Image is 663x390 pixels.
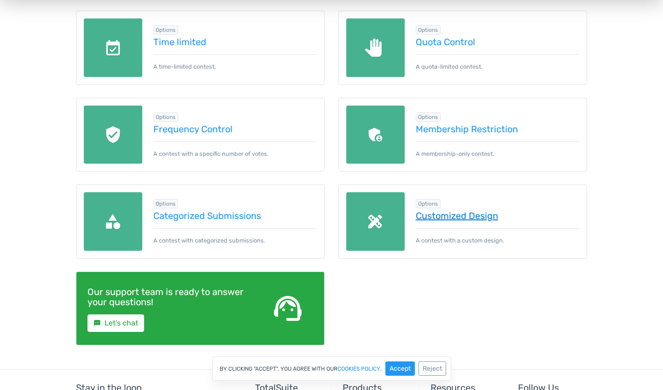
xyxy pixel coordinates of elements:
[93,319,101,327] small: sms
[87,287,248,307] h4: Our support team is ready to answer your questions!
[153,112,179,122] span: Browse all in Options
[84,106,142,164] img: recaptcha.png.webp
[153,199,179,208] span: Browse all in Options
[212,356,451,381] div: By clicking "Accept", you agree with our .
[153,228,317,245] p: A contest with categorized submissions.
[346,192,405,251] img: custom-design.png.webp
[416,211,580,221] a: Customized Design
[416,199,441,208] span: Browse all in Options
[346,18,405,77] img: quota-limited.png.webp
[84,192,142,251] img: categories.png.webp
[153,142,317,158] p: A contest with a specific number of votes.
[416,124,580,134] a: Membership Restriction
[271,292,304,325] span: support_agent
[416,228,580,245] p: A contest with a custom design.
[416,142,580,158] p: A membership-only contest.
[419,361,446,376] button: Reject
[346,106,405,164] img: members-only.png.webp
[87,314,144,332] a: smsLet's chat
[416,25,441,35] span: Browse all in Options
[153,25,179,35] span: Browse all in Options
[337,366,380,372] a: cookies policy
[416,37,580,47] a: Quota Control
[385,361,415,376] button: Accept
[416,54,580,71] p: A quota-limited contest.
[153,124,317,134] a: Frequency Control
[153,37,317,47] a: Time limited
[416,112,441,122] span: Browse all in Options
[153,211,317,221] a: Categorized Submissions
[84,18,142,77] img: date-limited.png.webp
[153,54,317,71] p: A time-limited contest.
